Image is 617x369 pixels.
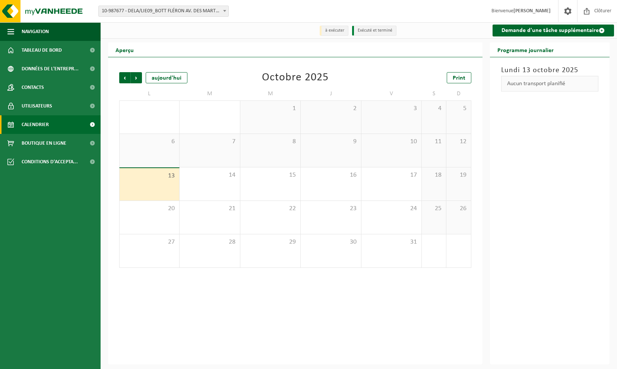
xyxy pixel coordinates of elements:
span: 22 [244,205,297,213]
span: Données de l'entrepr... [22,60,79,78]
li: Exécuté et terminé [352,26,396,36]
li: à exécuter [320,26,348,36]
span: Utilisateurs [22,97,52,115]
span: Print [453,75,465,81]
span: Précédent [119,72,130,83]
td: M [240,87,301,100]
span: 15 [244,171,297,179]
span: 23 [304,205,357,213]
td: D [446,87,471,100]
span: 8 [244,138,297,146]
span: 20 [123,205,175,213]
span: 26 [450,205,467,213]
span: 3 [365,105,418,113]
span: 18 [425,171,442,179]
span: 29 [244,238,297,246]
div: Octobre 2025 [262,72,329,83]
span: 1 [244,105,297,113]
a: Print [447,72,471,83]
span: 10 [365,138,418,146]
h3: Lundi 13 octobre 2025 [501,65,599,76]
span: 25 [425,205,442,213]
div: Aucun transport planifié [501,76,599,92]
strong: [PERSON_NAME] [513,8,551,14]
span: 27 [123,238,175,246]
td: S [422,87,446,100]
span: Navigation [22,22,49,41]
a: Demande d'une tâche supplémentaire [493,25,614,36]
span: 13 [123,172,175,180]
span: 31 [365,238,418,246]
span: Suivant [131,72,142,83]
span: Calendrier [22,115,49,134]
span: 21 [183,205,236,213]
div: aujourd'hui [146,72,187,83]
span: 14 [183,171,236,179]
span: 30 [304,238,357,246]
td: V [361,87,422,100]
h2: Programme journalier [490,42,561,57]
span: 12 [450,138,467,146]
span: 9 [304,138,357,146]
h2: Aperçu [108,42,141,57]
span: 4 [425,105,442,113]
span: 7 [183,138,236,146]
td: M [180,87,240,100]
span: 28 [183,238,236,246]
span: 19 [450,171,467,179]
td: J [301,87,361,100]
span: Tableau de bord [22,41,62,60]
span: Boutique en ligne [22,134,66,153]
span: 11 [425,138,442,146]
span: 2 [304,105,357,113]
span: Contacts [22,78,44,97]
span: Conditions d'accepta... [22,153,78,171]
span: 17 [365,171,418,179]
span: 6 [123,138,175,146]
td: L [119,87,180,100]
span: 5 [450,105,467,113]
span: 10-987677 - DELA/LIE09_BOTT FLÉRON AV. DES MARTYRS - FLÉRON [99,6,228,16]
span: 16 [304,171,357,179]
span: 24 [365,205,418,213]
span: 10-987677 - DELA/LIE09_BOTT FLÉRON AV. DES MARTYRS - FLÉRON [98,6,229,17]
